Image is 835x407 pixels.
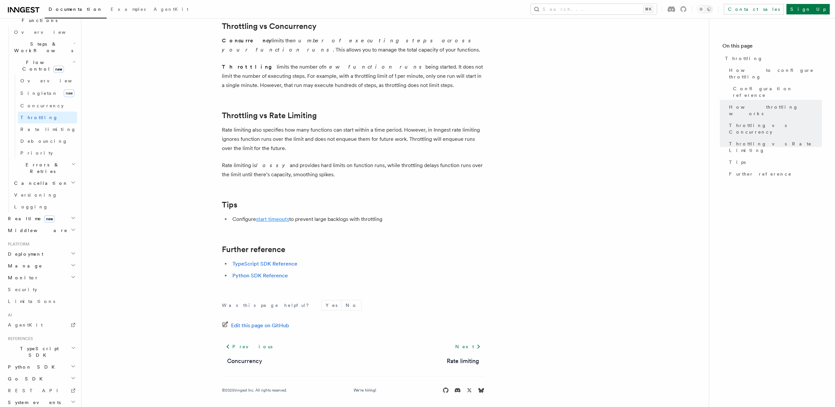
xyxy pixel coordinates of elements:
span: TypeScript SDK [5,345,71,358]
span: AgentKit [8,322,43,328]
span: Flow Control [11,59,72,72]
button: Toggle dark mode [697,5,713,13]
a: Examples [107,2,150,18]
span: new [64,89,75,97]
a: Throttling [18,112,77,123]
a: We're hiring! [353,388,376,393]
a: Limitations [5,295,77,307]
span: Priority [20,150,53,156]
li: Configure to prevent large backlogs with throttling [230,215,484,224]
strong: Throttling [222,64,277,70]
span: Debouncing [20,139,68,144]
button: Middleware [5,225,77,236]
strong: Concurrency [222,37,271,44]
span: Overview [20,78,88,83]
span: Python SDK [5,364,59,370]
a: Previous [222,341,276,353]
span: Manage [5,263,42,269]
a: Singletonnew [18,87,77,100]
span: Singleton [20,91,58,96]
a: Throttling vs Concurrency [222,22,316,31]
button: Go SDK [5,373,77,385]
a: Throttling [722,53,822,64]
div: © 2025 Inngest Inc. All rights reserved. [222,388,287,393]
span: REST API [8,388,64,393]
span: System events [5,399,61,406]
span: Logging [14,204,48,209]
button: Deployment [5,248,77,260]
a: Tips [726,156,822,168]
button: Realtimenew [5,213,77,225]
a: Throttling vs Concurrency [726,119,822,138]
a: TypeScript SDK Reference [232,261,297,267]
button: Monitor [5,272,77,284]
p: Rate limiting is and provides hard limits on function runs, while throttling delays function runs... [222,161,484,179]
span: Monitor [5,274,39,281]
button: Search...⌘K [531,4,657,14]
button: Yes [322,300,341,310]
h4: On this page [722,42,822,53]
span: new [53,66,64,73]
span: Throttling vs Rate Limiting [729,140,822,154]
span: Cancellation [11,180,68,186]
span: Steps & Workflows [11,41,73,54]
a: Rate limiting [18,123,77,135]
button: Manage [5,260,77,272]
button: Cancellation [11,177,77,189]
a: Overview [18,75,77,87]
a: Overview [11,26,77,38]
a: Sign Up [786,4,830,14]
kbd: ⌘K [644,6,653,12]
a: Documentation [45,2,107,18]
em: number of executing steps across your function runs [222,37,475,53]
span: Further reference [729,171,792,177]
a: Rate limiting [447,356,479,366]
div: Inngest Functions [5,26,77,213]
span: Documentation [49,7,103,12]
a: Throttling vs Rate Limiting [726,138,822,156]
span: AI [5,312,12,318]
a: Throttling vs Rate Limiting [222,111,317,120]
a: Logging [11,201,77,213]
button: No [342,300,361,310]
span: Versioning [14,192,57,198]
a: Contact sales [724,4,784,14]
a: REST API [5,385,77,396]
span: Limitations [8,299,55,304]
span: Rate limiting [20,127,76,132]
span: Security [8,287,37,292]
span: Examples [111,7,146,12]
span: Throttling vs Concurrency [729,122,822,135]
p: limits the number of being started. It does not limit the number of executing steps. For example,... [222,62,484,90]
button: TypeScript SDK [5,343,77,361]
a: How to configure throttling [726,64,822,83]
span: Concurrency [20,103,64,108]
a: AgentKit [5,319,77,331]
span: How to configure throttling [729,67,822,80]
div: Flow Controlnew [11,75,77,159]
a: Priority [18,147,77,159]
span: Realtime [5,215,55,222]
a: Concurrency [18,100,77,112]
span: Tips [729,159,746,165]
span: Throttling [20,115,58,120]
a: Further reference [726,168,822,180]
a: Python SDK Reference [232,272,288,279]
span: new [44,215,55,223]
span: Overview [14,30,82,35]
a: Debouncing [18,135,77,147]
button: Steps & Workflows [11,38,77,56]
span: References [5,336,33,341]
a: start timeouts [256,216,289,222]
a: How throttling works [726,101,822,119]
span: Edit this page on GitHub [231,321,289,330]
span: Configuration reference [733,85,822,98]
p: Rate limiting also specifies how many functions can start within a time period. However, in Innge... [222,125,484,153]
span: Platform [5,242,30,247]
em: lossy [256,162,290,168]
button: Errors & Retries [11,159,77,177]
span: Middleware [5,227,68,234]
a: Edit this page on GitHub [222,321,289,330]
span: AgentKit [154,7,188,12]
span: Throttling [725,55,763,62]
